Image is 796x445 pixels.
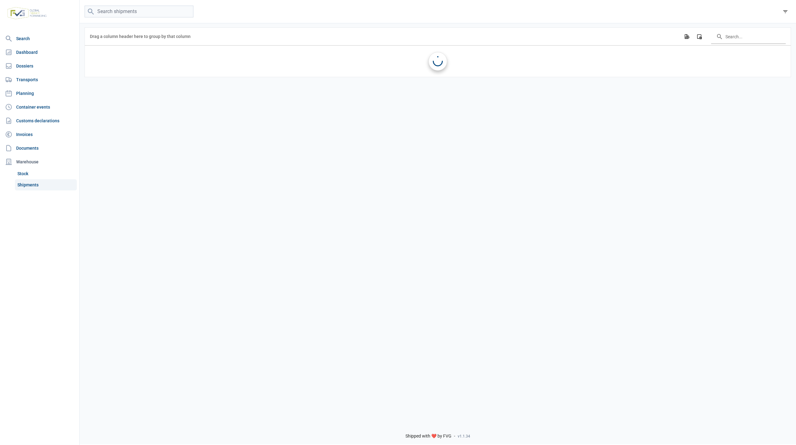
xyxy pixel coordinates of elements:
a: Planning [2,87,77,100]
div: Column Chooser [694,31,705,42]
a: Invoices [2,128,77,141]
div: Drag a column header here to group by that column [90,31,191,41]
input: Search shipments [85,6,193,18]
a: Stock [15,168,77,179]
div: Loading... [433,56,443,66]
a: Shipments [15,179,77,190]
div: Warehouse [2,156,77,168]
a: Transports [2,73,77,86]
a: Customs declarations [2,115,77,127]
div: Export all data to Excel [681,31,692,42]
a: Container events [2,101,77,113]
span: v1.1.34 [458,434,470,439]
input: Search in the data grid [711,29,786,44]
span: Shipped with ❤️ by FVG [405,433,451,439]
a: Search [2,32,77,45]
a: Documents [2,142,77,154]
div: filter [780,6,791,17]
div: Data grid toolbar [90,28,786,45]
a: Dashboard [2,46,77,59]
span: - [454,433,455,439]
img: FVG - Global freight forwarding [5,5,49,22]
a: Dossiers [2,60,77,72]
